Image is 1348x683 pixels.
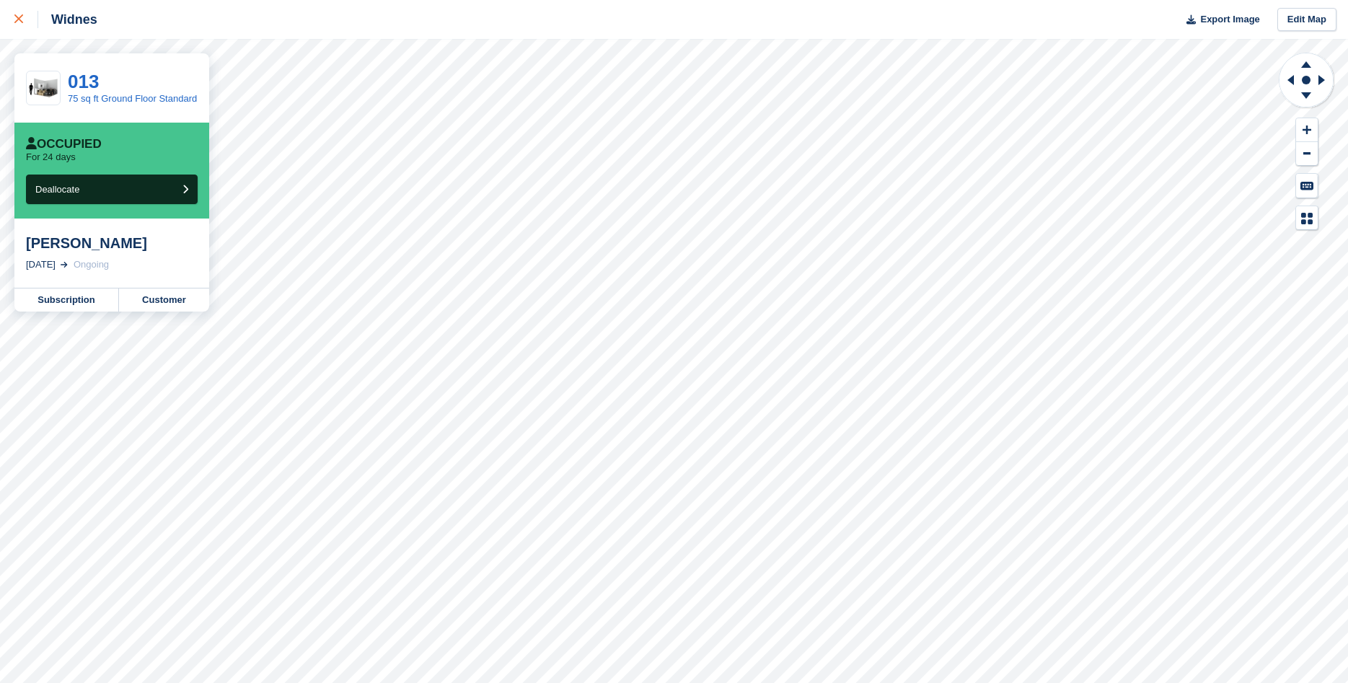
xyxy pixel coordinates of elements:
[26,175,198,204] button: Deallocate
[26,137,102,151] div: Occupied
[1296,174,1318,198] button: Keyboard Shortcuts
[1296,206,1318,230] button: Map Legend
[119,288,209,312] a: Customer
[26,151,76,163] p: For 24 days
[74,257,109,272] div: Ongoing
[68,71,99,92] a: 013
[1277,8,1336,32] a: Edit Map
[1296,118,1318,142] button: Zoom In
[61,262,68,268] img: arrow-right-light-icn-cde0832a797a2874e46488d9cf13f60e5c3a73dbe684e267c42b8395dfbc2abf.svg
[68,93,197,104] a: 75 sq ft Ground Floor Standard
[14,288,119,312] a: Subscription
[1296,142,1318,166] button: Zoom Out
[27,76,60,101] img: 75gfs.jpg
[26,234,198,252] div: [PERSON_NAME]
[1178,8,1260,32] button: Export Image
[38,11,97,28] div: Widnes
[26,257,56,272] div: [DATE]
[35,184,79,195] span: Deallocate
[1200,12,1259,27] span: Export Image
